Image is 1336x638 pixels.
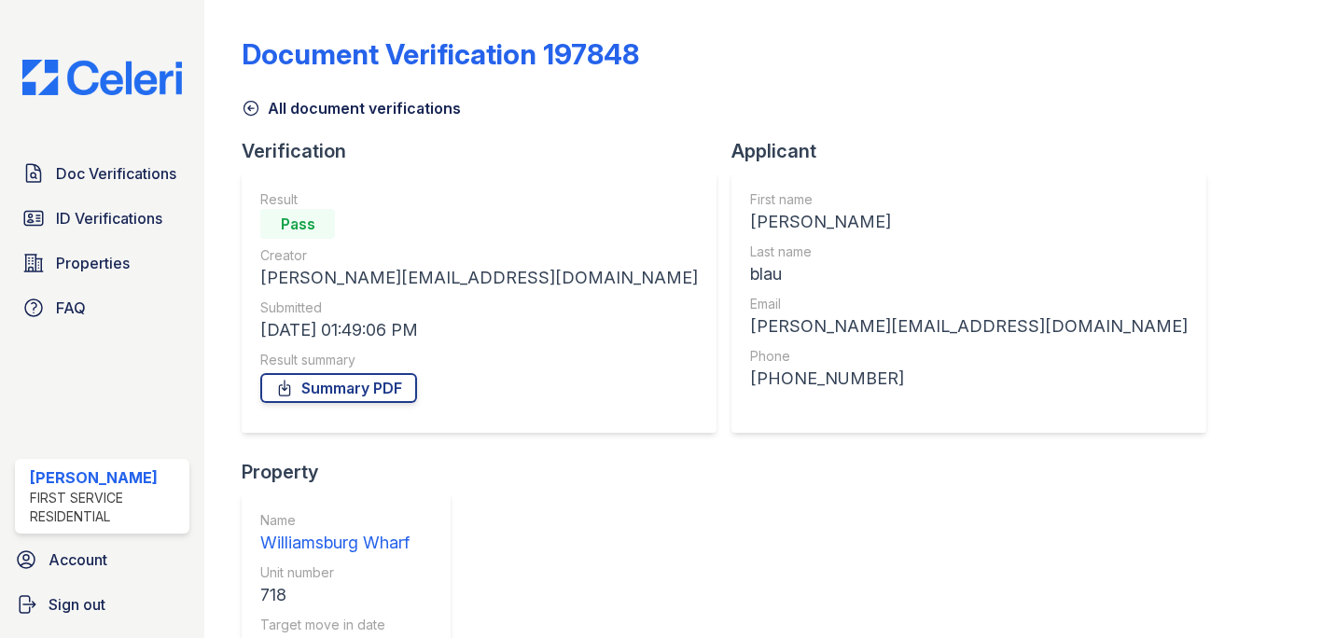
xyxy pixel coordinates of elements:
[750,313,1188,340] div: [PERSON_NAME][EMAIL_ADDRESS][DOMAIN_NAME]
[242,459,466,485] div: Property
[750,347,1188,366] div: Phone
[260,351,698,369] div: Result summary
[56,297,86,319] span: FAQ
[260,530,410,556] div: Williamsburg Wharf
[1258,563,1317,619] iframe: chat widget
[260,616,410,634] div: Target move in date
[242,97,461,119] a: All document verifications
[260,582,410,608] div: 718
[56,162,176,185] span: Doc Verifications
[7,541,197,578] a: Account
[260,246,698,265] div: Creator
[260,298,698,317] div: Submitted
[15,289,189,326] a: FAQ
[260,511,410,530] div: Name
[49,593,105,616] span: Sign out
[7,586,197,623] a: Sign out
[260,563,410,582] div: Unit number
[260,317,698,343] div: [DATE] 01:49:06 PM
[750,209,1188,235] div: [PERSON_NAME]
[242,138,731,164] div: Verification
[260,265,698,291] div: [PERSON_NAME][EMAIL_ADDRESS][DOMAIN_NAME]
[750,366,1188,392] div: [PHONE_NUMBER]
[15,155,189,192] a: Doc Verifications
[15,244,189,282] a: Properties
[260,209,335,239] div: Pass
[750,243,1188,261] div: Last name
[750,261,1188,287] div: blau
[30,489,182,526] div: First Service Residential
[242,37,639,71] div: Document Verification 197848
[750,295,1188,313] div: Email
[30,466,182,489] div: [PERSON_NAME]
[7,60,197,95] img: CE_Logo_Blue-a8612792a0a2168367f1c8372b55b34899dd931a85d93a1a3d3e32e68fde9ad4.png
[56,252,130,274] span: Properties
[731,138,1221,164] div: Applicant
[260,373,417,403] a: Summary PDF
[260,511,410,556] a: Name Williamsburg Wharf
[260,190,698,209] div: Result
[750,190,1188,209] div: First name
[56,207,162,229] span: ID Verifications
[49,548,107,571] span: Account
[15,200,189,237] a: ID Verifications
